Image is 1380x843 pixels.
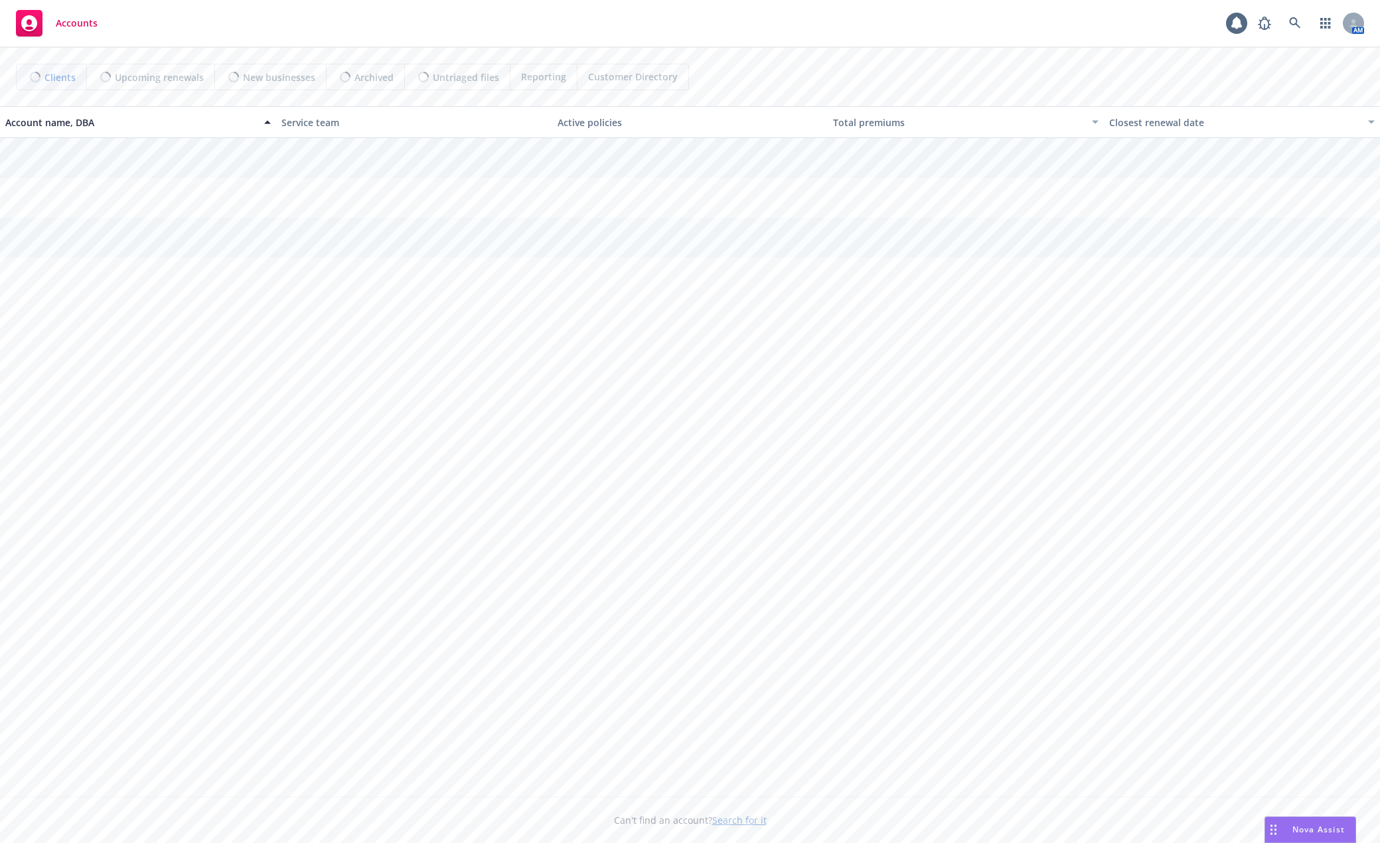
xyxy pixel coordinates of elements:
div: Service team [281,115,547,129]
div: Drag to move [1265,817,1282,842]
span: Customer Directory [588,70,678,84]
span: Nova Assist [1292,824,1345,835]
a: Search [1282,10,1308,37]
span: Can't find an account? [614,813,767,827]
div: Active policies [558,115,823,129]
span: New businesses [243,70,315,84]
button: Closest renewal date [1104,106,1380,138]
a: Report a Bug [1251,10,1278,37]
button: Service team [276,106,552,138]
a: Search for it [712,814,767,826]
button: Nova Assist [1265,816,1356,843]
button: Total premiums [828,106,1104,138]
span: Untriaged files [433,70,499,84]
span: Reporting [521,70,566,84]
div: Total premiums [833,115,1084,129]
div: Account name, DBA [5,115,256,129]
a: Accounts [11,5,103,42]
span: Archived [354,70,394,84]
span: Clients [44,70,76,84]
button: Active policies [552,106,828,138]
div: Closest renewal date [1109,115,1360,129]
span: Accounts [56,18,98,29]
a: Switch app [1312,10,1339,37]
span: Upcoming renewals [115,70,204,84]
